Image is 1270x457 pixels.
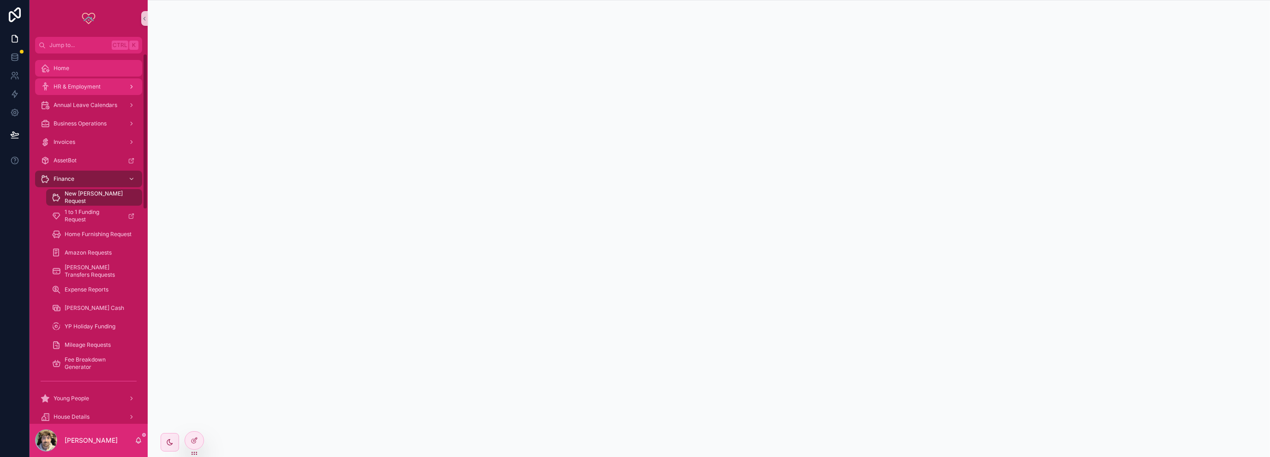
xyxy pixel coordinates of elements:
[46,244,142,261] a: Amazon Requests
[65,323,115,330] span: YP Holiday Funding
[65,356,133,371] span: Fee Breakdown Generator
[54,83,101,90] span: HR & Employment
[130,42,138,49] span: K
[65,264,133,279] span: [PERSON_NAME] Transfers Requests
[35,134,142,150] a: Invoices
[65,304,124,312] span: [PERSON_NAME] Cash
[65,190,133,205] span: New [PERSON_NAME] Request
[46,189,142,206] a: New [PERSON_NAME] Request
[35,37,142,53] button: Jump to...CtrlK
[46,337,142,353] a: Mileage Requests
[54,138,75,146] span: Invoices
[54,157,77,164] span: AssetBot
[35,152,142,169] a: AssetBot
[49,42,108,49] span: Jump to...
[65,231,132,238] span: Home Furnishing Request
[54,175,74,183] span: Finance
[46,263,142,279] a: [PERSON_NAME] Transfers Requests
[46,226,142,243] a: Home Furnishing Request
[30,53,148,424] div: scrollable content
[46,355,142,372] a: Fee Breakdown Generator
[81,11,96,26] img: App logo
[54,395,89,402] span: Young People
[35,97,142,113] a: Annual Leave Calendars
[35,409,142,425] a: House Details
[46,208,142,224] a: 1 to 1 Funding Request
[35,60,142,77] a: Home
[46,300,142,316] a: [PERSON_NAME] Cash
[54,120,107,127] span: Business Operations
[46,281,142,298] a: Expense Reports
[35,78,142,95] a: HR & Employment
[65,249,112,256] span: Amazon Requests
[54,413,90,421] span: House Details
[35,115,142,132] a: Business Operations
[35,390,142,407] a: Young People
[54,65,69,72] span: Home
[54,101,117,109] span: Annual Leave Calendars
[35,171,142,187] a: Finance
[65,341,111,349] span: Mileage Requests
[65,436,118,445] p: [PERSON_NAME]
[112,41,128,50] span: Ctrl
[65,208,120,223] span: 1 to 1 Funding Request
[46,318,142,335] a: YP Holiday Funding
[65,286,108,293] span: Expense Reports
